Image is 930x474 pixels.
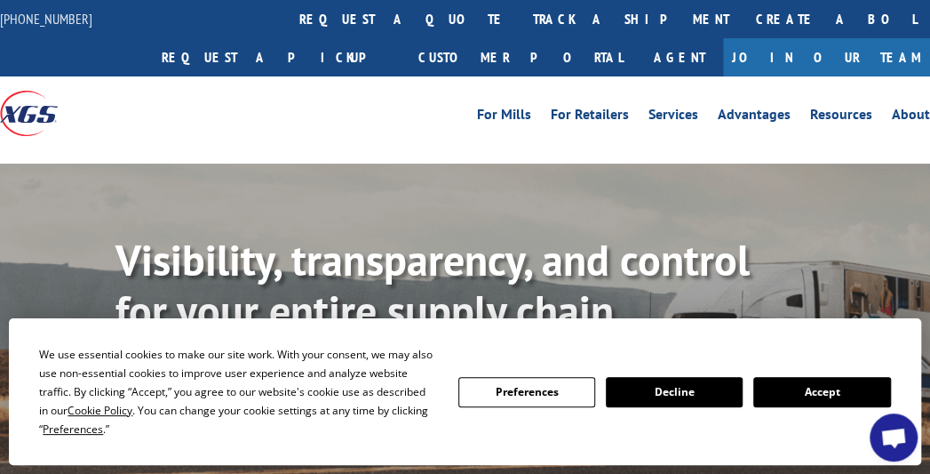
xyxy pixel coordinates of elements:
a: Customer Portal [405,38,636,76]
div: We use essential cookies to make our site work. With your consent, we may also use non-essential ... [39,345,436,438]
a: Request a pickup [148,38,405,76]
a: For Retailers [551,108,629,127]
span: Preferences [43,422,103,437]
div: Open chat [870,414,918,462]
a: Advantages [718,108,791,127]
a: Agent [636,38,723,76]
span: Cookie Policy [68,403,132,418]
a: Services [648,108,698,127]
b: Visibility, transparency, and control for your entire supply chain. [115,232,750,339]
button: Preferences [458,377,595,407]
a: Join Our Team [723,38,930,76]
a: For Mills [477,108,531,127]
div: Cookie Consent Prompt [9,318,921,465]
button: Accept [753,377,890,407]
a: Resources [810,108,872,127]
a: About [892,108,930,127]
button: Decline [606,377,743,407]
